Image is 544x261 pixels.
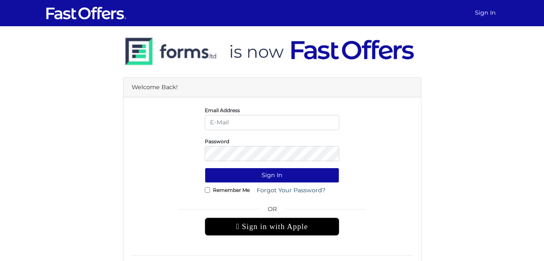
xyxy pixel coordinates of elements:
[205,218,339,236] div: Sign in with Apple
[123,78,421,97] div: Welcome Back!
[213,189,250,191] label: Remember Me
[205,205,339,218] span: OR
[205,140,229,142] label: Password
[205,109,240,111] label: Email Address
[472,5,499,21] a: Sign In
[205,115,339,130] input: E-Mail
[251,183,331,198] a: Forgot Your Password?
[205,168,339,183] button: Sign In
